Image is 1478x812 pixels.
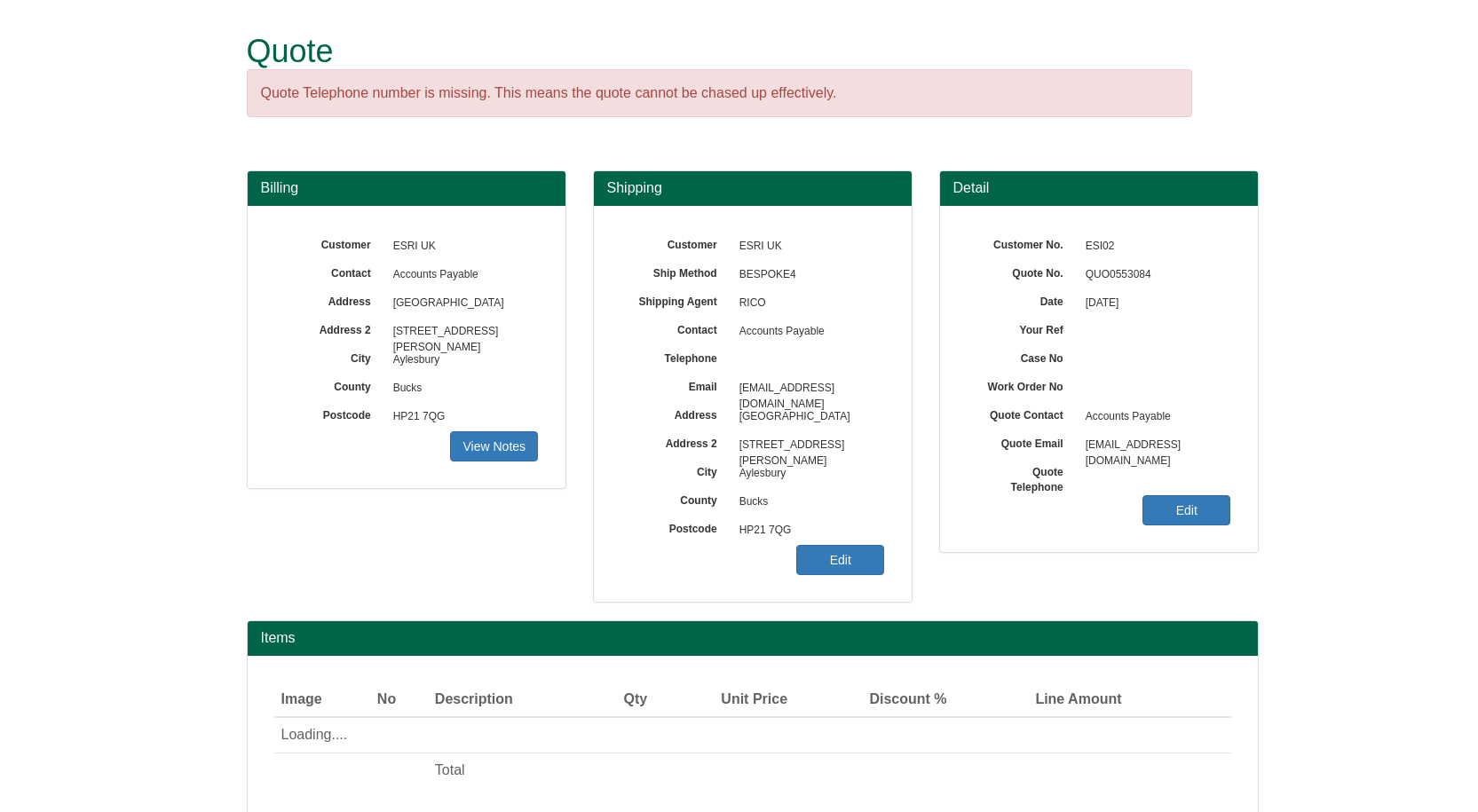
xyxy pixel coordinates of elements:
[274,346,384,367] label: City
[967,460,1077,495] label: Quote Telephone
[654,682,794,718] th: Unit Price
[428,682,589,718] th: Description
[796,545,884,575] a: Edit
[731,261,885,289] span: BESPOKE4
[274,682,370,718] th: Image
[620,261,731,281] label: Ship Method
[953,180,1245,196] h3: Detail
[620,403,731,423] label: Address
[247,69,1192,118] div: Quote Telephone number is missing. This means the quote cannot be chased up effectively.
[620,431,731,452] label: Address 2
[1077,233,1231,261] span: ESI02
[967,233,1077,253] label: Customer No.
[967,403,1077,423] label: Quote Contact
[954,682,1129,718] th: Line Amount
[589,682,654,718] th: Qty
[967,289,1077,310] label: Date
[620,516,731,537] label: Postcode
[620,233,731,253] label: Customer
[1077,289,1231,318] span: [DATE]
[967,318,1077,338] label: Your Ref
[384,374,539,403] span: Bucks
[370,682,428,718] th: No
[274,717,1129,753] td: Loading....
[620,488,731,508] label: County
[967,261,1077,281] label: Quote No.
[274,261,384,281] label: Contact
[967,374,1077,395] label: Work Order No
[384,403,539,431] span: HP21 7QG
[261,180,552,196] h3: Billing
[274,318,384,338] label: Address 2
[731,289,885,318] span: RICO
[1142,495,1230,525] a: Edit
[450,431,538,461] a: View Notes
[274,289,384,310] label: Address
[731,516,885,545] span: HP21 7QG
[384,289,539,318] span: [GEOGRAPHIC_DATA]
[384,346,539,374] span: Aylesbury
[384,261,539,289] span: Accounts Payable
[794,682,954,718] th: Discount %
[620,460,731,480] label: City
[731,431,885,460] span: [STREET_ADDRESS][PERSON_NAME]
[261,630,1245,646] h2: Items
[274,374,384,395] label: County
[620,318,731,338] label: Contact
[1077,431,1231,460] span: [EMAIL_ADDRESS][DOMAIN_NAME]
[731,403,885,431] span: [GEOGRAPHIC_DATA]
[620,346,731,367] label: Telephone
[620,374,731,395] label: Email
[247,34,1192,69] h1: Quote
[620,289,731,310] label: Shipping Agent
[428,753,589,788] td: Total
[731,233,885,261] span: ESRI UK
[731,318,885,346] span: Accounts Payable
[384,318,539,346] span: [STREET_ADDRESS][PERSON_NAME]
[731,374,885,403] span: [EMAIL_ADDRESS][DOMAIN_NAME]
[274,233,384,253] label: Customer
[967,431,1077,452] label: Quote Email
[967,346,1077,367] label: Case No
[384,233,539,261] span: ESRI UK
[274,403,384,423] label: Postcode
[607,180,898,196] h3: Shipping
[731,460,885,488] span: Aylesbury
[731,488,885,516] span: Bucks
[1077,403,1231,431] span: Accounts Payable
[1077,261,1231,289] span: QUO0553084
